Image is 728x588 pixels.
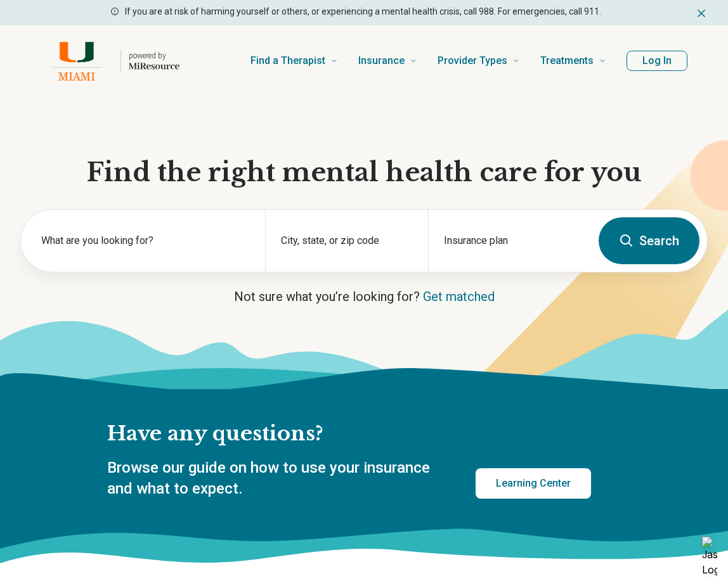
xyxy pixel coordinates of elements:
[107,421,591,447] h2: Have any questions?
[250,52,325,70] span: Find a Therapist
[20,288,708,305] p: Not sure what you’re looking for?
[125,5,601,18] p: If you are at risk of harming yourself or others, or experiencing a mental health crisis, call 98...
[129,51,179,61] p: powered by
[358,52,405,70] span: Insurance
[540,52,594,70] span: Treatments
[250,35,338,86] a: Find a Therapist
[107,457,445,500] p: Browse our guide on how to use your insurance and what to expect.
[476,468,591,499] a: Learning Center
[358,35,417,86] a: Insurance
[423,289,495,304] a: Get matched
[540,35,606,86] a: Treatments
[438,35,520,86] a: Provider Types
[41,41,179,81] a: Home page
[20,156,708,189] h1: Find the right mental health care for you
[41,233,250,248] label: What are you looking for?
[438,52,507,70] span: Provider Types
[695,5,708,20] button: Dismiss
[599,217,699,264] button: Search
[627,51,687,71] button: Log In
